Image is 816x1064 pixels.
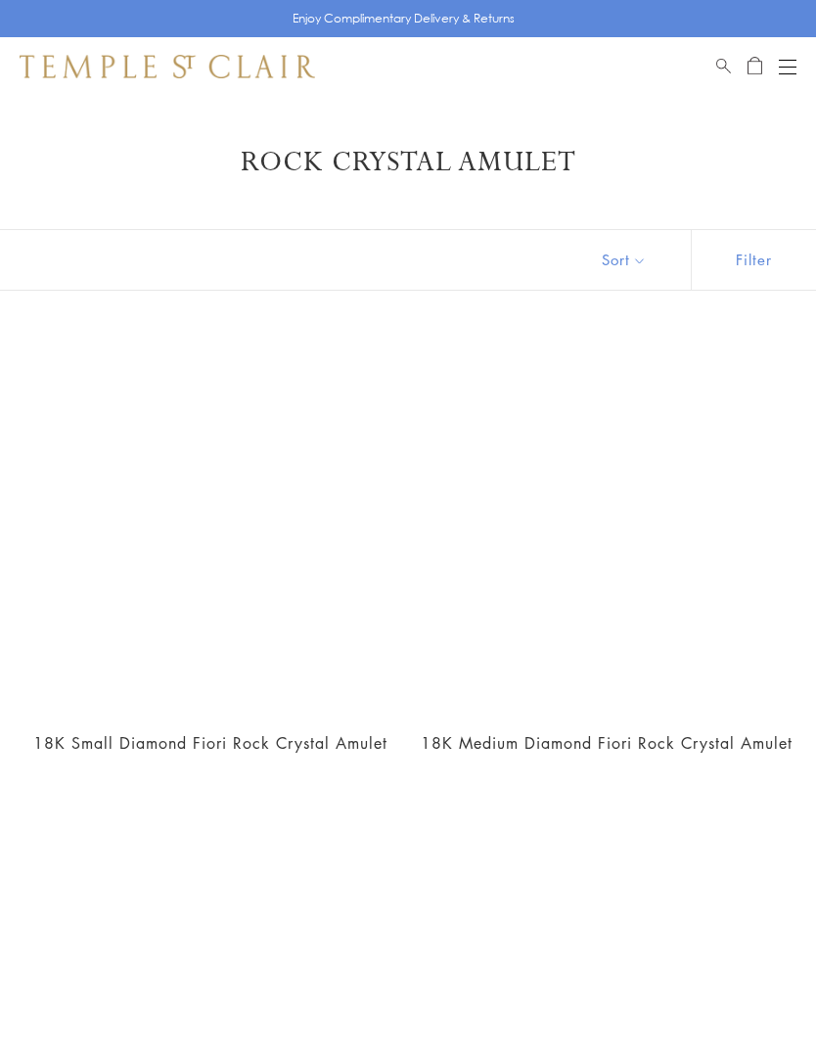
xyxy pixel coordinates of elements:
a: 18K Medium Diamond Fiori Rock Crystal Amulet [421,732,793,754]
a: 18K Small Diamond Fiori Rock Crystal Amulet [33,732,387,754]
a: Open Shopping Bag [748,55,762,78]
a: P51889-E11FIORI [23,340,396,713]
img: Temple St. Clair [20,55,315,78]
a: Search [716,55,731,78]
button: Show filters [691,230,816,290]
button: Open navigation [779,55,796,78]
p: Enjoy Complimentary Delivery & Returns [293,9,515,28]
h1: Rock Crystal Amulet [49,145,767,180]
a: P51889-E11FIORI [420,340,793,713]
button: Show sort by [558,230,691,290]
